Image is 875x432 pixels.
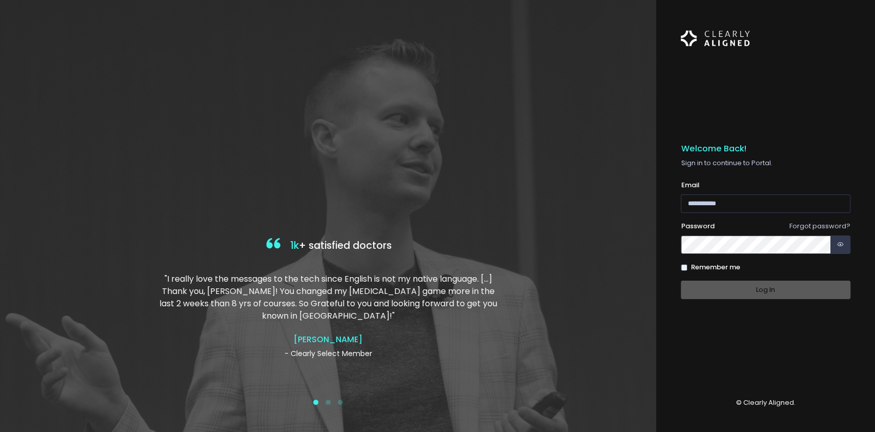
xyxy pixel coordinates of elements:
p: "I really love the messages to the tech since English is not my native language. […] Thank you, [... [154,273,503,322]
p: - Clearly Select Member [154,348,503,359]
label: Email [681,180,699,190]
p: © Clearly Aligned. [681,398,850,408]
h4: + satisfied doctors [154,235,503,257]
h4: [PERSON_NAME] [154,335,503,344]
img: Logo Horizontal [681,25,749,52]
a: Forgot password? [789,221,850,231]
span: 1k [290,239,299,252]
h5: Welcome Back! [681,144,850,154]
label: Remember me [691,262,740,272]
p: Sign in to continue to Portal. [681,158,850,168]
label: Password [681,221,714,231]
